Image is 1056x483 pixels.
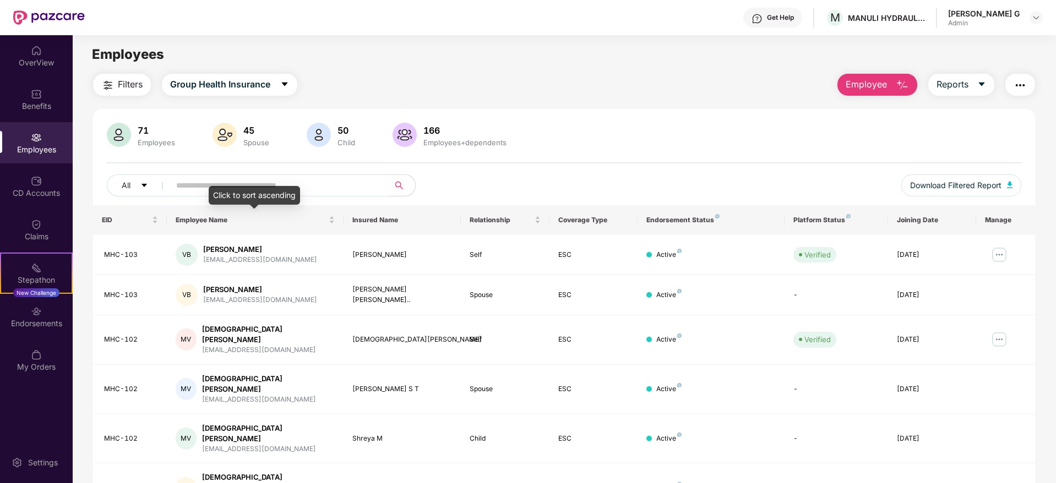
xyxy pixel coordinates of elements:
div: [DATE] [897,250,967,260]
div: Active [656,384,682,394]
div: [DEMOGRAPHIC_DATA][PERSON_NAME] [202,374,335,394]
div: Shreya M [352,433,453,444]
div: 166 [421,125,509,136]
button: Download Filtered Report [901,174,1021,196]
div: Stepathon [1,275,72,286]
div: [PERSON_NAME] [PERSON_NAME].. [352,284,453,305]
img: svg+xml;base64,PHN2ZyB4bWxucz0iaHR0cDovL3d3dy53My5vcmcvMjAwMC9zdmciIHdpZHRoPSI4IiBoZWlnaHQ9IjgiIH... [715,214,720,218]
img: svg+xml;base64,PHN2ZyB4bWxucz0iaHR0cDovL3d3dy53My5vcmcvMjAwMC9zdmciIHdpZHRoPSI4IiBoZWlnaHQ9IjgiIH... [677,432,682,437]
div: ESC [558,290,629,300]
div: VB [176,284,198,306]
span: caret-down [977,80,986,90]
div: New Challenge [13,288,59,297]
img: svg+xml;base64,PHN2ZyB4bWxucz0iaHR0cDovL3d3dy53My5vcmcvMjAwMC9zdmciIHhtbG5zOnhsaW5rPSJodHRwOi8vd3... [107,123,131,147]
img: svg+xml;base64,PHN2ZyB4bWxucz0iaHR0cDovL3d3dy53My5vcmcvMjAwMC9zdmciIHhtbG5zOnhsaW5rPSJodHRwOi8vd3... [393,123,417,147]
span: Employees [92,46,164,62]
div: [EMAIL_ADDRESS][DOMAIN_NAME] [203,255,317,265]
img: svg+xml;base64,PHN2ZyB4bWxucz0iaHR0cDovL3d3dy53My5vcmcvMjAwMC9zdmciIHdpZHRoPSI4IiBoZWlnaHQ9IjgiIH... [846,214,851,218]
img: svg+xml;base64,PHN2ZyBpZD0iTXlfT3JkZXJzIiBkYXRhLW5hbWU9Ik15IE9yZGVycyIgeG1sbnM9Imh0dHA6Ly93d3cudz... [31,349,42,360]
img: svg+xml;base64,PHN2ZyBpZD0iSGVscC0zMngzMiIgeG1sbnM9Imh0dHA6Ly93d3cudzMub3JnLzIwMDAvc3ZnIiB3aWR0aD... [752,13,763,24]
div: MHC-102 [104,433,158,444]
img: svg+xml;base64,PHN2ZyB4bWxucz0iaHR0cDovL3d3dy53My5vcmcvMjAwMC9zdmciIHhtbG5zOnhsaW5rPSJodHRwOi8vd3... [213,123,237,147]
img: svg+xml;base64,PHN2ZyBpZD0iQmVuZWZpdHMiIHhtbG5zPSJodHRwOi8vd3d3LnczLm9yZy8yMDAwL3N2ZyIgd2lkdGg9Ij... [31,89,42,100]
div: MHC-103 [104,250,158,260]
img: New Pazcare Logo [13,10,85,25]
button: Allcaret-down [107,174,174,196]
img: svg+xml;base64,PHN2ZyB4bWxucz0iaHR0cDovL3d3dy53My5vcmcvMjAwMC9zdmciIHdpZHRoPSI4IiBoZWlnaHQ9IjgiIH... [677,249,682,253]
th: Manage [976,205,1035,235]
span: M [830,11,840,24]
span: Employee [846,78,887,91]
div: [DATE] [897,433,967,444]
span: caret-down [140,182,148,190]
img: manageButton [990,331,1008,348]
img: svg+xml;base64,PHN2ZyB4bWxucz0iaHR0cDovL3d3dy53My5vcmcvMjAwMC9zdmciIHdpZHRoPSIyNCIgaGVpZ2h0PSIyNC... [101,79,115,92]
div: Spouse [241,138,271,147]
div: [EMAIL_ADDRESS][DOMAIN_NAME] [202,444,335,454]
img: svg+xml;base64,PHN2ZyBpZD0iRHJvcGRvd24tMzJ4MzIiIHhtbG5zPSJodHRwOi8vd3d3LnczLm9yZy8yMDAwL3N2ZyIgd2... [1032,13,1041,22]
div: Admin [948,19,1020,28]
div: Active [656,290,682,300]
button: Employee [837,74,917,96]
th: Employee Name [167,205,344,235]
span: Reports [937,78,968,91]
span: caret-down [280,80,289,90]
div: VB [176,244,198,266]
div: Click to sort ascending [209,186,300,205]
div: [EMAIL_ADDRESS][DOMAIN_NAME] [202,394,335,405]
div: Verified [804,249,831,260]
div: [EMAIL_ADDRESS][DOMAIN_NAME] [203,295,317,305]
th: Joining Date [888,205,976,235]
div: [DEMOGRAPHIC_DATA][PERSON_NAME] [202,324,335,345]
div: [DATE] [897,334,967,345]
img: svg+xml;base64,PHN2ZyB4bWxucz0iaHR0cDovL3d3dy53My5vcmcvMjAwMC9zdmciIHdpZHRoPSI4IiBoZWlnaHQ9IjgiIH... [677,383,682,387]
img: svg+xml;base64,PHN2ZyBpZD0iRW5kb3JzZW1lbnRzIiB4bWxucz0iaHR0cDovL3d3dy53My5vcmcvMjAwMC9zdmciIHdpZH... [31,306,42,317]
div: [PERSON_NAME] [352,250,453,260]
button: search [388,174,416,196]
div: Self [470,334,540,345]
div: MV [176,378,197,400]
img: svg+xml;base64,PHN2ZyB4bWxucz0iaHR0cDovL3d3dy53My5vcmcvMjAwMC9zdmciIHdpZHRoPSIyNCIgaGVpZ2h0PSIyNC... [1014,79,1027,92]
img: svg+xml;base64,PHN2ZyBpZD0iSG9tZSIgeG1sbnM9Imh0dHA6Ly93d3cudzMub3JnLzIwMDAvc3ZnIiB3aWR0aD0iMjAiIG... [31,45,42,56]
div: MANULI HYDRAULICS CONNECTORS INDIA PRIVATE LIMITED [848,13,925,23]
td: - [785,365,888,414]
img: manageButton [990,246,1008,264]
div: ESC [558,433,629,444]
th: Coverage Type [549,205,638,235]
span: search [388,181,410,190]
div: Spouse [470,290,540,300]
span: Group Health Insurance [170,78,270,91]
div: [PERSON_NAME] G [948,8,1020,19]
img: svg+xml;base64,PHN2ZyBpZD0iQ2xhaW0iIHhtbG5zPSJodHRwOi8vd3d3LnczLm9yZy8yMDAwL3N2ZyIgd2lkdGg9IjIwIi... [31,219,42,230]
div: ESC [558,334,629,345]
div: Employees+dependents [421,138,509,147]
div: [PERSON_NAME] [203,244,317,255]
div: ESC [558,384,629,394]
div: 71 [135,125,177,136]
button: Reportscaret-down [928,74,994,96]
div: Platform Status [793,216,879,224]
div: Get Help [767,13,794,22]
img: svg+xml;base64,PHN2ZyB4bWxucz0iaHR0cDovL3d3dy53My5vcmcvMjAwMC9zdmciIHhtbG5zOnhsaW5rPSJodHRwOi8vd3... [896,79,909,92]
button: Group Health Insurancecaret-down [162,74,297,96]
div: Employees [135,138,177,147]
div: Spouse [470,384,540,394]
div: [DEMOGRAPHIC_DATA][PERSON_NAME] [202,423,335,444]
button: Filters [93,74,151,96]
td: - [785,414,888,464]
div: ESC [558,250,629,260]
th: Insured Name [344,205,461,235]
img: svg+xml;base64,PHN2ZyBpZD0iRW1wbG95ZWVzIiB4bWxucz0iaHR0cDovL3d3dy53My5vcmcvMjAwMC9zdmciIHdpZHRoPS... [31,132,42,143]
img: svg+xml;base64,PHN2ZyBpZD0iQ0RfQWNjb3VudHMiIGRhdGEtbmFtZT0iQ0QgQWNjb3VudHMiIHhtbG5zPSJodHRwOi8vd3... [31,175,42,186]
div: MV [176,427,197,449]
div: Verified [804,334,831,345]
span: EID [102,216,150,224]
img: svg+xml;base64,PHN2ZyB4bWxucz0iaHR0cDovL3d3dy53My5vcmcvMjAwMC9zdmciIHdpZHRoPSIyMSIgaGVpZ2h0PSIyMC... [31,262,42,273]
div: 50 [335,125,357,136]
span: All [122,179,130,191]
div: Active [656,334,682,345]
th: Relationship [461,205,549,235]
div: Settings [25,457,61,468]
th: EID [93,205,167,235]
img: svg+xml;base64,PHN2ZyBpZD0iU2V0dGluZy0yMHgyMCIgeG1sbnM9Imh0dHA6Ly93d3cudzMub3JnLzIwMDAvc3ZnIiB3aW... [12,457,23,468]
